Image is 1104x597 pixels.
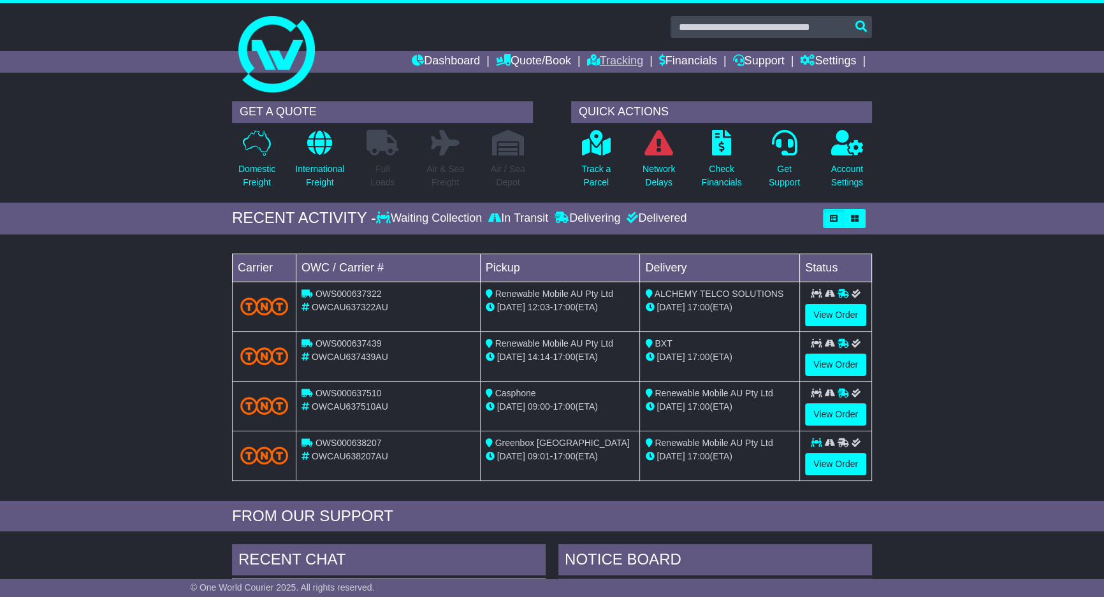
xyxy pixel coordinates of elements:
[623,212,686,226] div: Delivered
[805,453,866,475] a: View Order
[497,451,525,461] span: [DATE]
[702,162,742,189] p: Check Financials
[645,301,794,314] div: (ETA)
[581,129,611,196] a: Track aParcel
[240,447,288,464] img: TNT_Domestic.png
[643,162,675,189] p: Network Delays
[486,400,635,414] div: - (ETA)
[232,101,533,123] div: GET A QUOTE
[495,289,613,299] span: Renewable Mobile AU Pty Ltd
[657,302,685,312] span: [DATE]
[316,438,382,448] span: OWS000638207
[491,162,525,189] p: Air / Sea Depot
[316,338,382,349] span: OWS000637439
[687,302,709,312] span: 17:00
[768,129,801,196] a: GetSupport
[687,451,709,461] span: 17:00
[376,212,485,226] div: Waiting Collection
[240,397,288,414] img: TNT_Domestic.png
[640,254,800,282] td: Delivery
[495,338,613,349] span: Renewable Mobile AU Pty Ltd
[645,400,794,414] div: (ETA)
[805,354,866,376] a: View Order
[528,451,550,461] span: 09:01
[831,129,864,196] a: AccountSettings
[655,438,773,448] span: Renewable Mobile AU Pty Ltd
[232,507,872,526] div: FROM OUR SUPPORT
[769,162,800,189] p: Get Support
[551,212,623,226] div: Delivering
[657,451,685,461] span: [DATE]
[553,302,575,312] span: 17:00
[805,304,866,326] a: View Order
[701,129,743,196] a: CheckFinancials
[240,298,288,315] img: TNT_Domestic.png
[312,352,388,362] span: OWCAU637439AU
[316,388,382,398] span: OWS000637510
[581,162,611,189] p: Track a Parcel
[655,338,672,349] span: BXT
[497,401,525,412] span: [DATE]
[687,352,709,362] span: 17:00
[495,438,630,448] span: Greenbox [GEOGRAPHIC_DATA]
[800,51,856,73] a: Settings
[312,451,388,461] span: OWCAU638207AU
[571,101,872,123] div: QUICK ACTIONS
[426,162,464,189] p: Air & Sea Freight
[495,388,536,398] span: Casphone
[480,254,640,282] td: Pickup
[485,212,551,226] div: In Transit
[558,544,872,579] div: NOTICE BOARD
[316,289,382,299] span: OWS000637322
[486,301,635,314] div: - (ETA)
[294,129,345,196] a: InternationalFreight
[657,401,685,412] span: [DATE]
[528,352,550,362] span: 14:14
[497,352,525,362] span: [DATE]
[655,388,773,398] span: Renewable Mobile AU Pty Ltd
[831,162,864,189] p: Account Settings
[655,289,784,299] span: ALCHEMY TELCO SOLUTIONS
[528,302,550,312] span: 12:03
[553,352,575,362] span: 17:00
[232,544,546,579] div: RECENT CHAT
[733,51,785,73] a: Support
[233,254,296,282] td: Carrier
[486,450,635,463] div: - (ETA)
[659,51,717,73] a: Financials
[486,350,635,364] div: - (ETA)
[232,209,376,227] div: RECENT ACTIVITY -
[367,162,398,189] p: Full Loads
[497,302,525,312] span: [DATE]
[295,162,344,189] p: International Freight
[805,403,866,426] a: View Order
[312,302,388,312] span: OWCAU637322AU
[553,451,575,461] span: 17:00
[657,352,685,362] span: [DATE]
[191,582,375,593] span: © One World Courier 2025. All rights reserved.
[645,350,794,364] div: (ETA)
[642,129,676,196] a: NetworkDelays
[553,401,575,412] span: 17:00
[312,401,388,412] span: OWCAU637510AU
[496,51,571,73] a: Quote/Book
[687,401,709,412] span: 17:00
[800,254,872,282] td: Status
[412,51,480,73] a: Dashboard
[528,401,550,412] span: 09:00
[587,51,643,73] a: Tracking
[240,347,288,364] img: TNT_Domestic.png
[296,254,481,282] td: OWC / Carrier #
[238,129,276,196] a: DomesticFreight
[645,450,794,463] div: (ETA)
[238,162,275,189] p: Domestic Freight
